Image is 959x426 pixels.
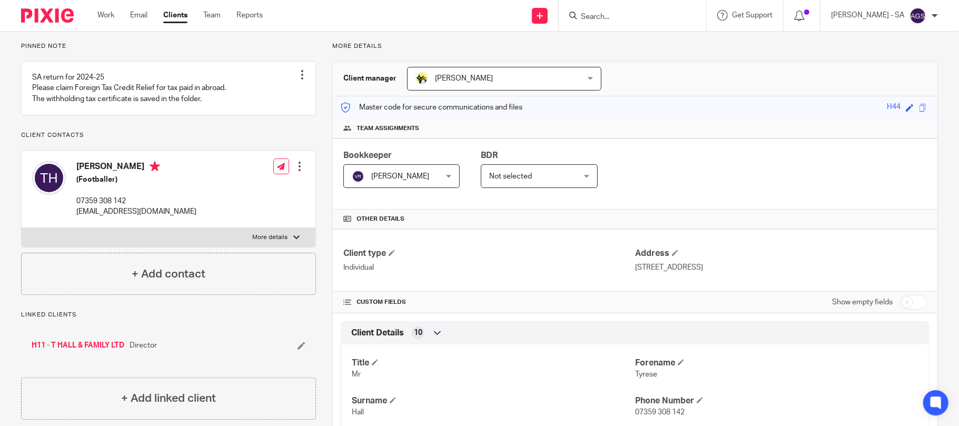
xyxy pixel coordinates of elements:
input: Search [580,13,675,22]
p: Master code for secure communications and files [341,102,522,113]
span: Client Details [351,328,404,339]
a: Reports [236,10,263,21]
span: Director [130,340,157,351]
span: 07359 308 142 [635,409,685,416]
p: Individual [343,262,635,273]
h4: Client type [343,248,635,259]
img: svg%3E [32,161,66,195]
i: Primary [150,161,160,172]
span: Tyrese [635,371,657,378]
img: Pixie [21,8,74,23]
span: Other details [357,215,404,223]
p: More details [253,233,288,242]
p: More details [332,42,938,51]
span: Hall [352,409,364,416]
span: BDR [481,151,498,160]
div: H44 [887,102,901,114]
span: Not selected [489,173,532,180]
span: Get Support [732,12,773,19]
h3: Client manager [343,73,397,84]
p: 07359 308 142 [76,196,196,206]
label: Show empty fields [832,297,893,308]
h4: + Add contact [132,266,205,282]
img: Carine-Starbridge.jpg [416,72,428,85]
h4: Address [635,248,927,259]
a: H11 - T HALL & FAMILY LTD [32,340,124,351]
span: Bookkeeper [343,151,392,160]
h4: Phone Number [635,395,918,407]
a: Work [97,10,114,21]
span: Team assignments [357,124,419,133]
h4: + Add linked client [121,390,216,407]
p: [PERSON_NAME] - SA [831,10,904,21]
span: 10 [414,328,422,338]
h4: [PERSON_NAME] [76,161,196,174]
p: [EMAIL_ADDRESS][DOMAIN_NAME] [76,206,196,217]
img: svg%3E [352,170,364,183]
span: [PERSON_NAME] [371,173,429,180]
p: [STREET_ADDRESS] [635,262,927,273]
a: Email [130,10,147,21]
p: Linked clients [21,311,316,319]
h4: CUSTOM FIELDS [343,298,635,306]
h4: Forename [635,358,918,369]
p: Pinned note [21,42,316,51]
a: Team [203,10,221,21]
h5: (Footballer) [76,174,196,185]
span: [PERSON_NAME] [435,75,493,82]
img: svg%3E [909,7,926,24]
h4: Title [352,358,635,369]
p: Client contacts [21,131,316,140]
h4: Surname [352,395,635,407]
span: Mr [352,371,361,378]
a: Clients [163,10,187,21]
